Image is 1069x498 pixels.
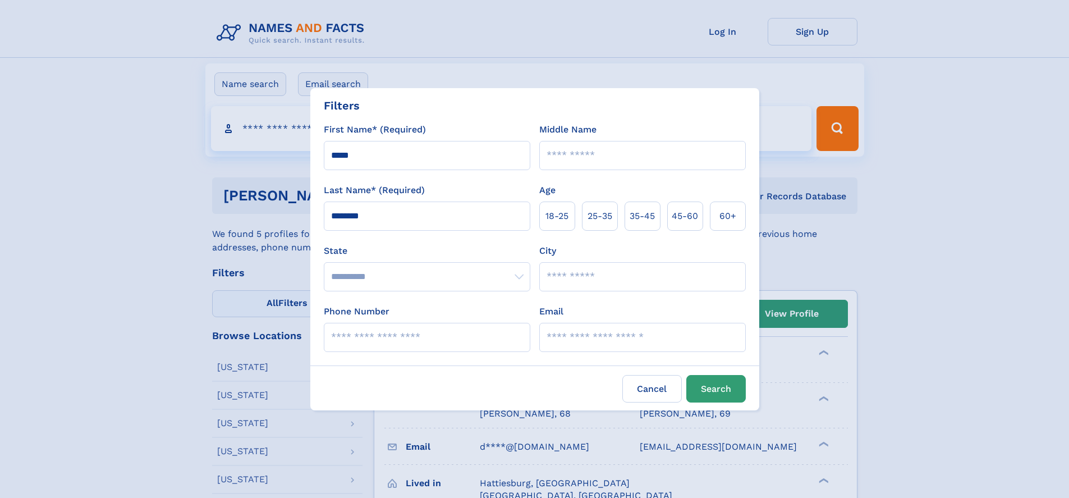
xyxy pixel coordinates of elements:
label: State [324,244,530,258]
label: Last Name* (Required) [324,184,425,197]
label: Middle Name [539,123,597,136]
div: Filters [324,97,360,114]
label: Phone Number [324,305,389,318]
span: 18‑25 [545,209,568,223]
span: 60+ [719,209,736,223]
span: 35‑45 [630,209,655,223]
button: Search [686,375,746,403]
label: First Name* (Required) [324,123,426,136]
label: City [539,244,556,258]
label: Email [539,305,563,318]
label: Cancel [622,375,682,403]
label: Age [539,184,556,197]
span: 25‑35 [588,209,612,223]
span: 45‑60 [672,209,698,223]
